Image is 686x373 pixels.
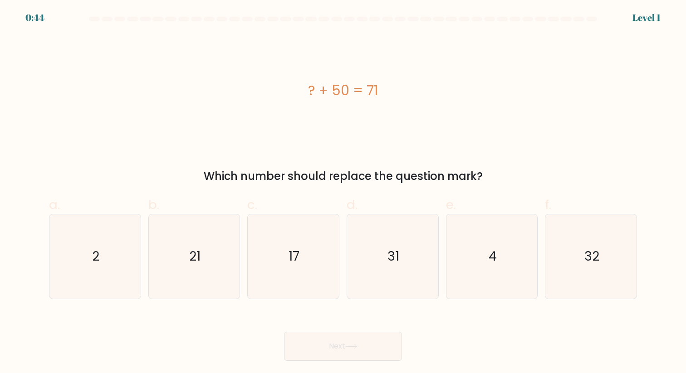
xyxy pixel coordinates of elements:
span: c. [247,196,257,213]
div: ? + 50 = 71 [49,80,637,101]
span: f. [545,196,551,213]
span: d. [347,196,358,213]
text: 21 [189,247,201,265]
text: 2 [92,247,99,265]
button: Next [284,332,402,361]
div: 0:44 [25,11,44,24]
text: 31 [387,247,399,265]
div: Level 1 [632,11,661,24]
div: Which number should replace the question mark? [54,168,632,184]
span: e. [446,196,456,213]
text: 32 [584,247,599,265]
text: 17 [289,247,299,265]
span: a. [49,196,60,213]
text: 4 [489,247,497,265]
span: b. [148,196,159,213]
